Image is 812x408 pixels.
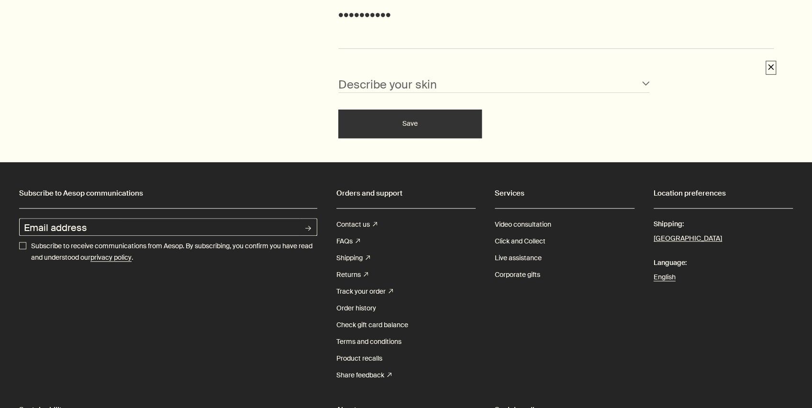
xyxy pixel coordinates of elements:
h2: Subscribe to Aesop communications [19,186,317,200]
span: Language: [654,254,793,271]
p: Subscribe to receive communications from Aesop. By subscribing, you confirm you have read and und... [31,241,317,264]
a: FAQs [336,233,360,250]
h2: Orders and support [336,186,476,200]
a: Shipping [336,250,370,266]
select: Describe your skin [338,75,649,93]
a: Track your order [336,283,393,300]
a: Video consultation [495,216,551,233]
button: [GEOGRAPHIC_DATA] [654,232,722,245]
div: •••••••••• [338,5,774,24]
input: Email address [19,218,300,236]
button: Edit [768,63,774,73]
a: Product recalls [336,350,382,367]
a: Click and Collect [495,233,545,250]
a: Contact us [336,216,377,233]
u: privacy policy [90,253,132,262]
button: Save [338,110,482,138]
h2: Services [495,186,634,200]
a: privacy policy [90,252,132,264]
a: Check gift card balance [336,317,408,333]
a: Returns [336,266,368,283]
span: Shipping: [654,216,793,232]
h2: Location preferences [654,186,793,200]
a: Live assistance [495,250,542,266]
a: Terms and conditions [336,333,401,350]
a: Share feedback [336,367,391,384]
a: Order history [336,300,376,317]
a: Corporate gifts [495,266,540,283]
a: English [654,271,793,283]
